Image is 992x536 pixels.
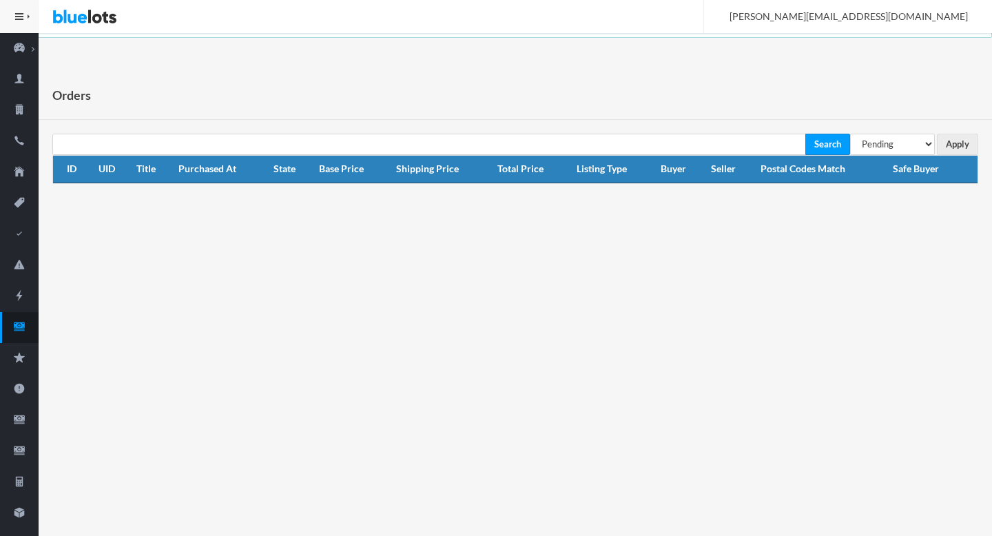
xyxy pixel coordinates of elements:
th: Shipping Price [391,156,493,183]
th: Title [131,156,173,183]
th: Total Price [492,156,570,183]
th: ID [53,156,93,183]
th: Safe Buyer [887,156,978,183]
th: Base Price [313,156,391,183]
th: State [268,156,313,183]
th: Buyer [655,156,705,183]
span: [PERSON_NAME][EMAIL_ADDRESS][DOMAIN_NAME] [714,10,968,22]
h1: Orders [52,85,91,105]
th: Postal Codes Match [755,156,887,183]
th: Purchased At [173,156,268,183]
th: Listing Type [571,156,656,183]
th: UID [93,156,131,183]
input: Search [805,134,850,155]
th: Seller [705,156,755,183]
input: Apply [937,134,978,155]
